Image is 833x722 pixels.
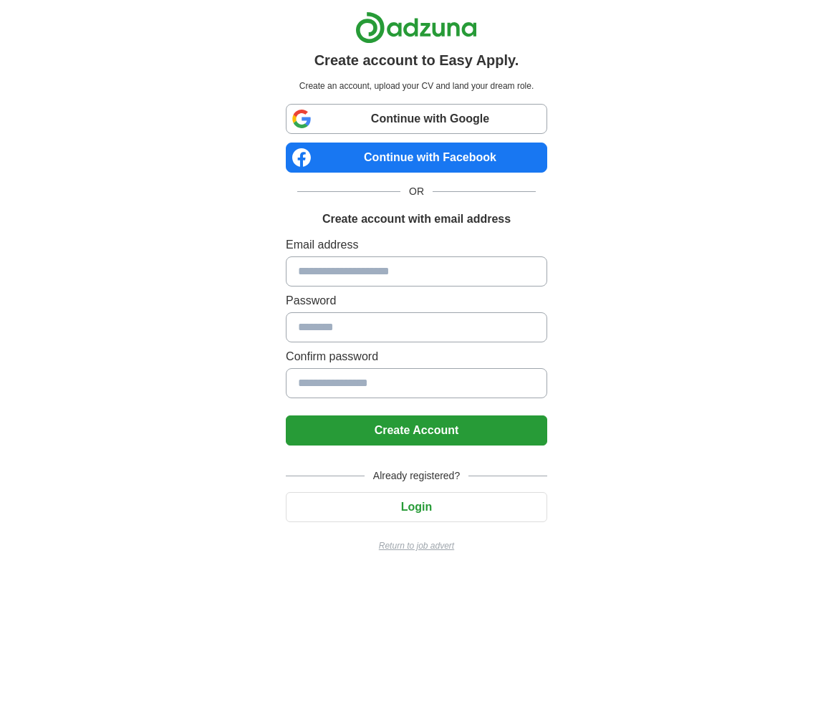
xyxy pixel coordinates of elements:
a: Return to job advert [286,539,547,552]
a: Login [286,501,547,513]
button: Create Account [286,415,547,446]
p: Create an account, upload your CV and land your dream role. [289,80,544,92]
h1: Create account with email address [322,211,511,228]
h1: Create account to Easy Apply. [314,49,519,71]
a: Continue with Facebook [286,143,547,173]
a: Continue with Google [286,104,547,134]
span: OR [400,184,433,199]
span: Already registered? [365,468,468,483]
label: Email address [286,236,547,254]
img: Adzuna logo [355,11,477,44]
label: Password [286,292,547,309]
button: Login [286,492,547,522]
label: Confirm password [286,348,547,365]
